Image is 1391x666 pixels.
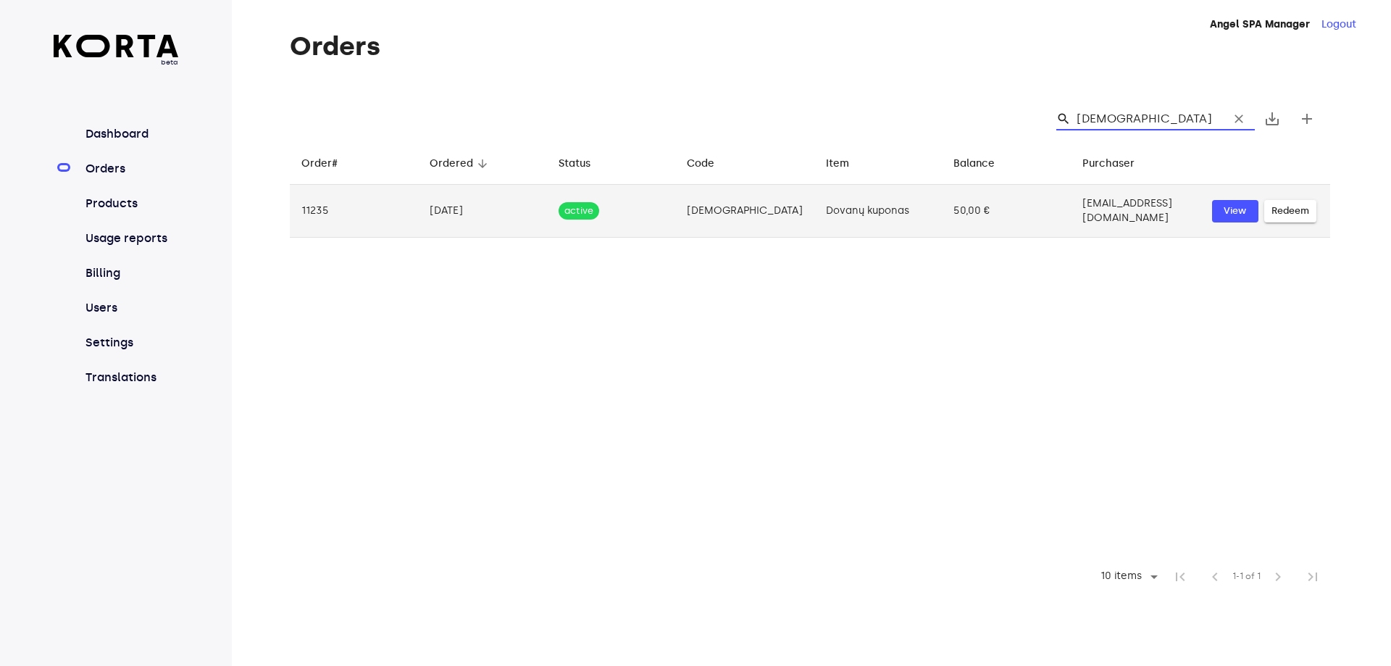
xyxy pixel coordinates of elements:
span: Next Page [1261,559,1295,594]
div: Status [559,155,590,172]
div: 10 items [1097,570,1145,583]
div: Order# [301,155,338,172]
span: save_alt [1263,110,1281,128]
td: [DEMOGRAPHIC_DATA] [675,185,814,238]
button: Logout [1321,17,1356,32]
span: 1-1 of 1 [1232,570,1261,584]
div: Code [687,155,714,172]
button: Create new gift card [1290,101,1324,136]
span: Redeem [1271,203,1309,220]
td: [DATE] [418,185,547,238]
span: add [1298,110,1316,128]
a: Settings [83,334,179,351]
span: Search [1056,112,1071,126]
span: View [1219,203,1251,220]
a: Billing [83,265,179,282]
span: arrow_downward [476,157,489,170]
a: Dashboard [83,125,179,143]
span: Order# [301,155,356,172]
span: active [559,204,599,218]
span: Previous Page [1198,559,1232,594]
span: First Page [1163,559,1198,594]
div: 10 items [1091,566,1163,588]
td: 11235 [290,185,418,238]
a: beta [54,35,179,67]
td: Dovanų kuponas [814,185,943,238]
span: Balance [953,155,1014,172]
span: clear [1232,112,1246,126]
span: beta [54,57,179,67]
input: Search [1077,107,1217,130]
a: Orders [83,160,179,178]
strong: Angel SPA Manager [1210,18,1310,30]
button: Redeem [1264,200,1316,222]
span: Status [559,155,609,172]
td: [EMAIL_ADDRESS][DOMAIN_NAME] [1071,185,1200,238]
a: Users [83,299,179,317]
button: Clear Search [1223,103,1255,135]
span: Ordered [430,155,492,172]
span: Code [687,155,733,172]
img: Korta [54,35,179,57]
div: Purchaser [1082,155,1135,172]
a: Translations [83,369,179,386]
span: Purchaser [1082,155,1153,172]
div: Balance [953,155,995,172]
h1: Orders [290,32,1330,61]
div: Item [826,155,849,172]
span: Item [826,155,868,172]
a: Usage reports [83,230,179,247]
button: Export [1255,101,1290,136]
td: 50,00 € [942,185,1070,238]
div: Ordered [430,155,473,172]
span: Last Page [1295,559,1330,594]
button: View [1212,200,1258,222]
a: Products [83,195,179,212]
